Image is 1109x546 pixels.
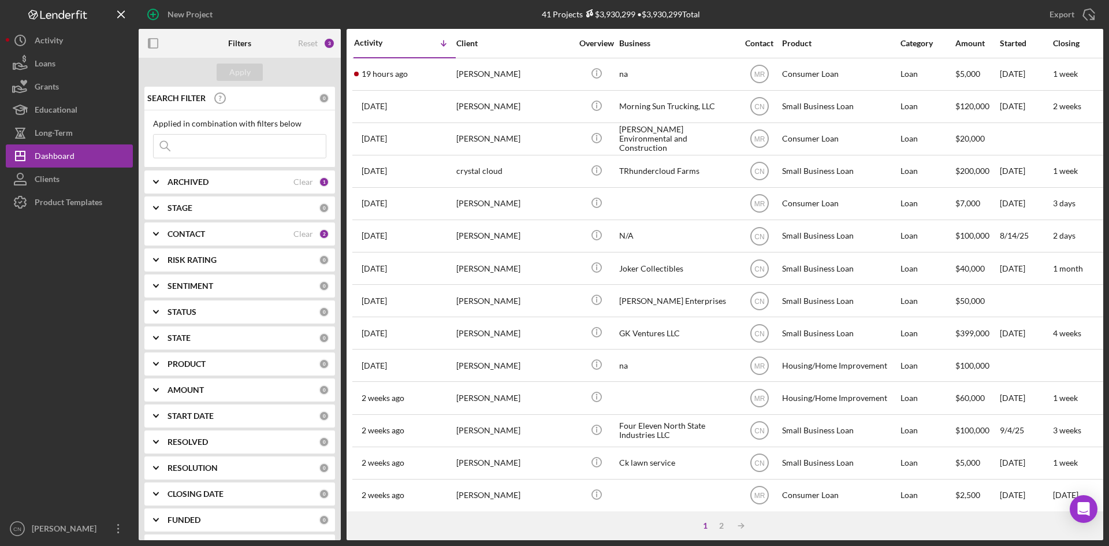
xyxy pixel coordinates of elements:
[168,515,200,525] b: FUNDED
[619,124,735,154] div: [PERSON_NAME] Environmental and Construction
[1050,3,1074,26] div: Export
[955,263,985,273] span: $40,000
[782,448,898,478] div: Small Business Loan
[900,415,954,446] div: Loan
[955,296,985,306] span: $50,000
[1038,3,1103,26] button: Export
[362,491,404,500] time: 2025-09-12 00:25
[1000,156,1052,187] div: [DATE]
[456,480,572,511] div: [PERSON_NAME]
[1053,231,1075,240] time: 2 days
[293,177,313,187] div: Clear
[955,490,980,500] span: $2,500
[782,415,898,446] div: Small Business Loan
[754,459,764,467] text: CN
[900,156,954,187] div: Loan
[362,296,387,306] time: 2025-09-17 18:13
[168,281,213,291] b: SENTIMENT
[319,177,329,187] div: 1
[6,517,133,540] button: CN[PERSON_NAME]
[1053,101,1081,111] time: 2 weeks
[754,329,764,337] text: CN
[900,124,954,154] div: Loan
[1000,59,1052,90] div: [DATE]
[6,168,133,191] button: Clients
[754,297,764,305] text: CN
[168,203,192,213] b: STAGE
[319,93,329,103] div: 0
[900,448,954,478] div: Loan
[319,359,329,369] div: 0
[456,124,572,154] div: [PERSON_NAME]
[782,318,898,348] div: Small Business Loan
[362,264,387,273] time: 2025-09-18 00:57
[6,52,133,75] button: Loans
[1053,69,1078,79] time: 1 week
[319,385,329,395] div: 0
[168,229,205,239] b: CONTACT
[955,69,980,79] span: $5,000
[955,425,989,435] span: $100,000
[754,200,765,208] text: MR
[619,285,735,316] div: [PERSON_NAME] Enterprises
[35,75,59,101] div: Grants
[293,229,313,239] div: Clear
[319,411,329,421] div: 0
[1053,393,1078,403] time: 1 week
[900,285,954,316] div: Loan
[900,318,954,348] div: Loan
[362,426,404,435] time: 2025-09-15 16:37
[900,39,954,48] div: Category
[1000,448,1052,478] div: [DATE]
[955,393,985,403] span: $60,000
[754,395,765,403] text: MR
[955,133,985,143] span: $20,000
[754,232,764,240] text: CN
[1000,91,1052,122] div: [DATE]
[323,38,335,49] div: 3
[456,253,572,284] div: [PERSON_NAME]
[456,91,572,122] div: [PERSON_NAME]
[456,188,572,219] div: [PERSON_NAME]
[168,177,209,187] b: ARCHIVED
[782,382,898,413] div: Housing/Home Improvement
[619,253,735,284] div: Joker Collectibles
[6,75,133,98] a: Grants
[319,463,329,473] div: 0
[1000,253,1052,284] div: [DATE]
[754,427,764,435] text: CN
[1053,166,1078,176] time: 1 week
[362,231,387,240] time: 2025-09-19 11:50
[319,281,329,291] div: 0
[319,333,329,343] div: 0
[456,318,572,348] div: [PERSON_NAME]
[35,168,59,194] div: Clients
[6,98,133,121] button: Educational
[6,191,133,214] a: Product Templates
[619,350,735,381] div: na
[955,231,989,240] span: $100,000
[1000,188,1052,219] div: [DATE]
[1053,490,1078,500] time: [DATE]
[955,458,980,467] span: $5,000
[456,285,572,316] div: [PERSON_NAME]
[13,526,21,532] text: CN
[35,121,73,147] div: Long-Term
[1053,263,1083,273] time: 1 month
[319,515,329,525] div: 0
[1053,458,1078,467] time: 1 week
[362,458,404,467] time: 2025-09-12 09:29
[456,221,572,251] div: [PERSON_NAME]
[168,463,218,473] b: RESOLUTION
[168,307,196,317] b: STATUS
[955,328,989,338] span: $399,000
[900,59,954,90] div: Loan
[782,156,898,187] div: Small Business Loan
[6,144,133,168] button: Dashboard
[6,121,133,144] button: Long-Term
[900,91,954,122] div: Loan
[754,70,765,79] text: MR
